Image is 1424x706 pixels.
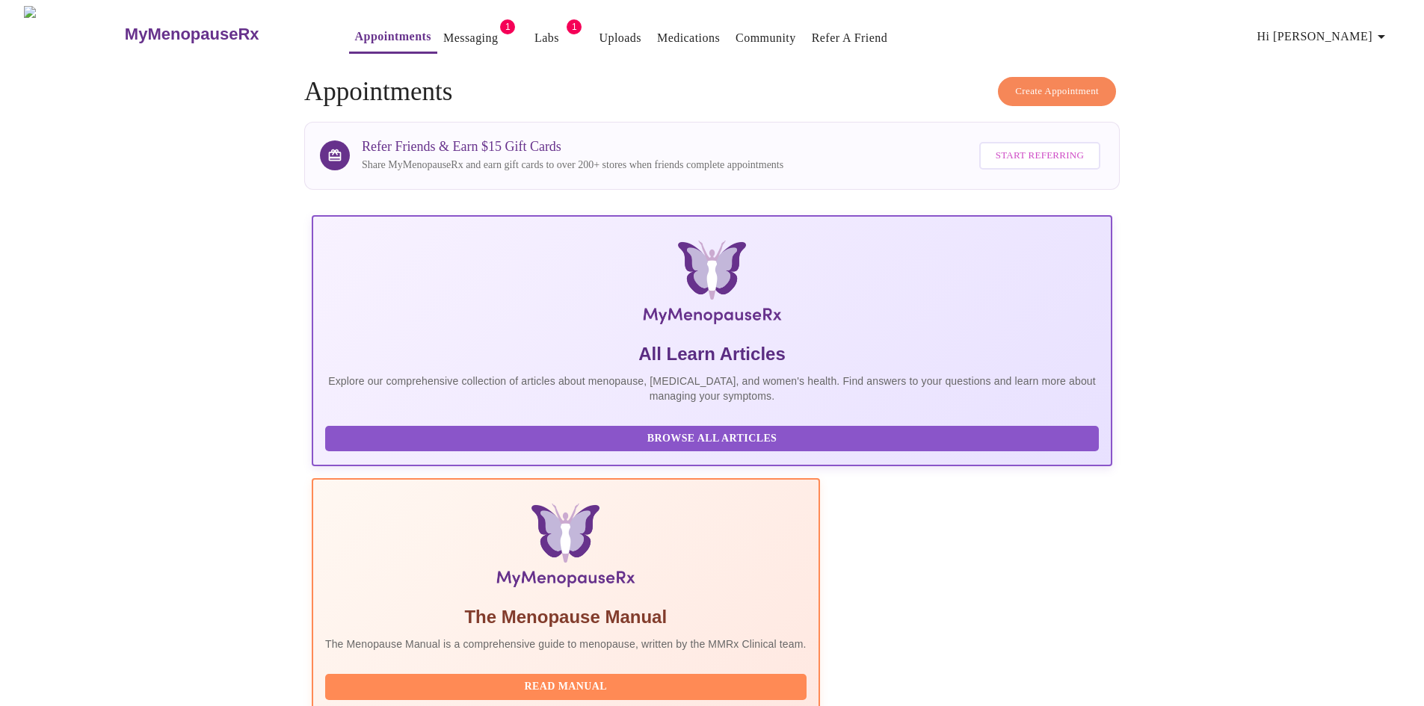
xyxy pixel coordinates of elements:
span: 1 [500,19,515,34]
img: Menopause Manual [401,504,730,593]
button: Medications [651,23,726,53]
h4: Appointments [304,77,1120,107]
span: Read Manual [340,678,792,696]
span: Hi [PERSON_NAME] [1257,26,1390,47]
button: Hi [PERSON_NAME] [1251,22,1396,52]
a: Labs [534,28,559,49]
h3: MyMenopauseRx [125,25,259,44]
button: Community [730,23,802,53]
a: Community [736,28,796,49]
p: The Menopause Manual is a comprehensive guide to menopause, written by the MMRx Clinical team. [325,637,807,651]
button: Start Referring [979,142,1100,170]
span: 1 [567,19,582,34]
button: Read Manual [325,674,807,700]
a: Start Referring [975,134,1104,177]
a: Refer a Friend [812,28,888,49]
a: MyMenopauseRx [123,8,318,61]
p: Explore our comprehensive collection of articles about menopause, [MEDICAL_DATA], and women's hea... [325,374,1099,403]
a: Appointments [355,26,431,47]
button: Browse All Articles [325,426,1099,452]
img: MyMenopauseRx Logo [446,241,978,330]
button: Labs [523,23,570,53]
a: Read Manual [325,679,810,692]
p: Share MyMenopauseRx and earn gift cards to over 200+ stores when friends complete appointments [362,158,783,173]
a: Uploads [599,28,641,49]
span: Start Referring [996,147,1084,164]
button: Create Appointment [998,77,1116,106]
button: Uploads [593,23,647,53]
button: Messaging [437,23,504,53]
img: MyMenopauseRx Logo [24,6,123,62]
h5: All Learn Articles [325,342,1099,366]
button: Appointments [349,22,437,54]
span: Browse All Articles [340,430,1084,448]
h5: The Menopause Manual [325,605,807,629]
h3: Refer Friends & Earn $15 Gift Cards [362,139,783,155]
span: Create Appointment [1015,83,1099,100]
a: Medications [657,28,720,49]
a: Messaging [443,28,498,49]
a: Browse All Articles [325,431,1103,444]
button: Refer a Friend [806,23,894,53]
